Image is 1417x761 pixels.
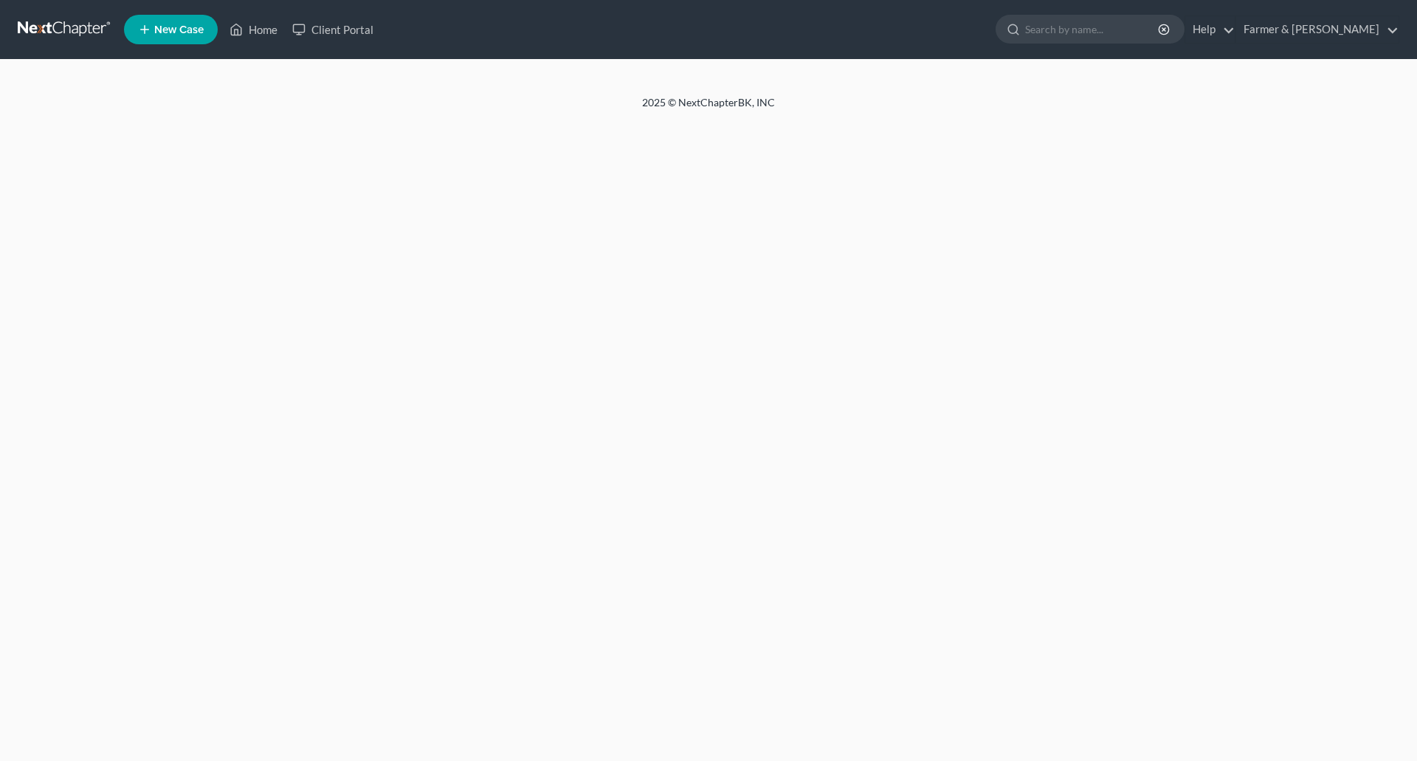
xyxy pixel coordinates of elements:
a: Home [222,16,285,43]
a: Client Portal [285,16,381,43]
div: 2025 © NextChapterBK, INC [288,95,1129,122]
a: Farmer & [PERSON_NAME] [1236,16,1399,43]
input: Search by name... [1025,16,1160,43]
a: Help [1185,16,1235,43]
span: New Case [154,24,204,35]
